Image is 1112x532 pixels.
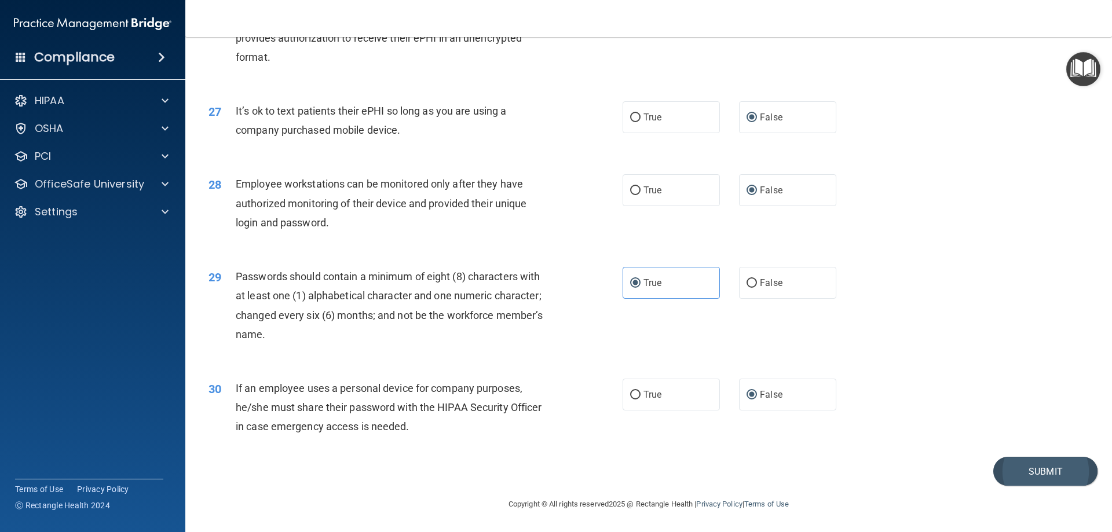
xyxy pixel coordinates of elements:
[760,185,782,196] span: False
[630,279,641,288] input: True
[747,391,757,399] input: False
[747,279,757,288] input: False
[760,112,782,123] span: False
[1066,52,1100,86] button: Open Resource Center
[437,486,860,523] div: Copyright © All rights reserved 2025 @ Rectangle Health | |
[209,105,221,119] span: 27
[14,149,169,163] a: PCI
[643,185,661,196] span: True
[15,483,63,495] a: Terms of Use
[236,382,542,432] span: If an employee uses a personal device for company purposes, he/she must share their password with...
[747,186,757,195] input: False
[630,186,641,195] input: True
[643,112,661,123] span: True
[209,178,221,192] span: 28
[747,113,757,122] input: False
[34,49,115,65] h4: Compliance
[15,500,110,511] span: Ⓒ Rectangle Health 2024
[14,205,169,219] a: Settings
[630,113,641,122] input: True
[236,178,526,228] span: Employee workstations can be monitored only after they have authorized monitoring of their device...
[35,94,64,108] p: HIPAA
[35,122,64,135] p: OSHA
[14,122,169,135] a: OSHA
[35,205,78,219] p: Settings
[14,94,169,108] a: HIPAA
[77,483,129,495] a: Privacy Policy
[14,177,169,191] a: OfficeSafe University
[35,149,51,163] p: PCI
[630,391,641,399] input: True
[35,177,144,191] p: OfficeSafe University
[760,389,782,400] span: False
[14,12,171,35] img: PMB logo
[993,457,1098,486] button: Submit
[696,500,742,508] a: Privacy Policy
[643,277,661,288] span: True
[236,270,543,340] span: Passwords should contain a minimum of eight (8) characters with at least one (1) alphabetical cha...
[643,389,661,400] span: True
[236,105,506,136] span: It’s ok to text patients their ePHI so long as you are using a company purchased mobile device.
[209,382,221,396] span: 30
[209,270,221,284] span: 29
[744,500,789,508] a: Terms of Use
[760,277,782,288] span: False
